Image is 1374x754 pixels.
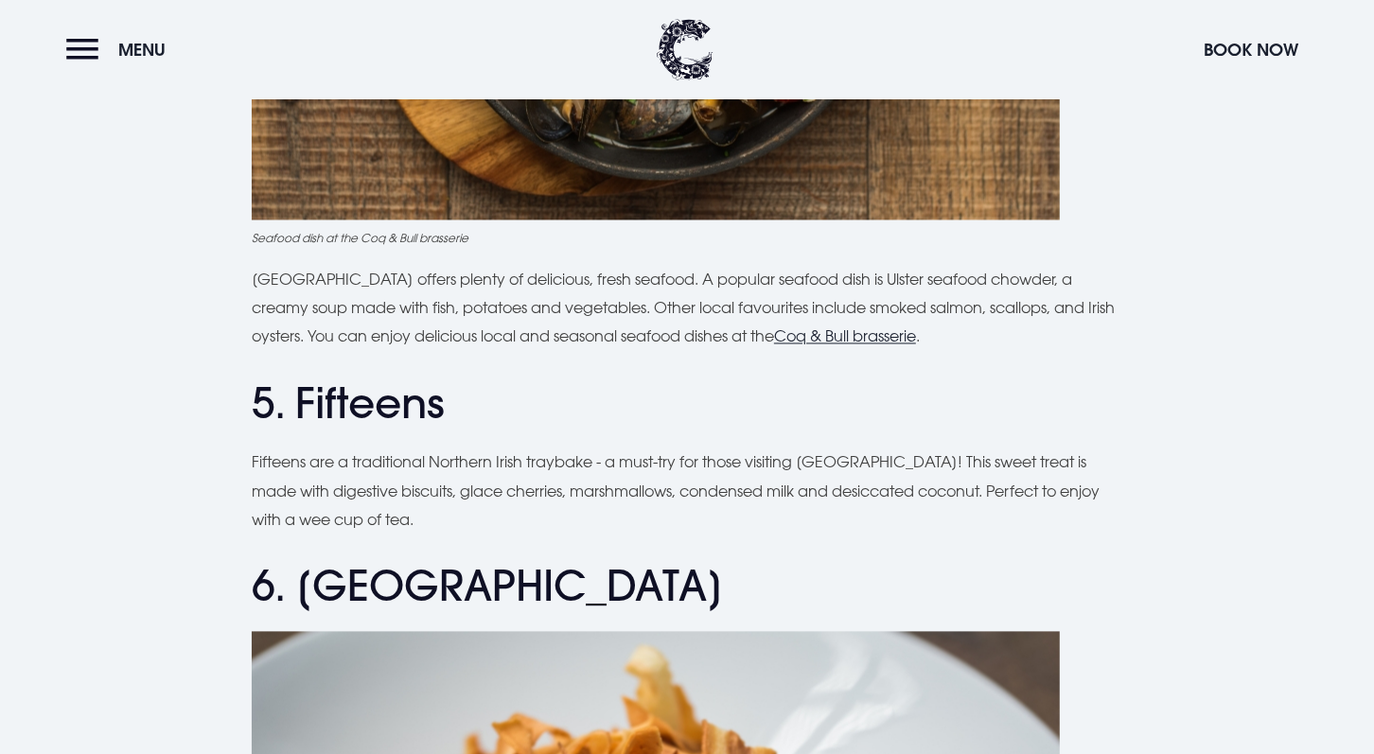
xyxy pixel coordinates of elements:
[1194,29,1308,70] button: Book Now
[252,230,1122,247] figcaption: Seafood dish at the Coq & Bull brasserie
[252,562,1122,612] h2: 6. [GEOGRAPHIC_DATA]
[252,448,1122,535] p: Fifteens are a traditional Northern Irish traybake - a must-try for those visiting [GEOGRAPHIC_DA...
[66,29,175,70] button: Menu
[657,19,713,80] img: Clandeboye Lodge
[252,379,1122,430] h2: 5. Fifteens
[118,39,166,61] span: Menu
[774,327,916,346] a: Coq & Bull brasserie
[252,266,1122,352] p: [GEOGRAPHIC_DATA] offers plenty of delicious, fresh seafood. A popular seafood dish is Ulster sea...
